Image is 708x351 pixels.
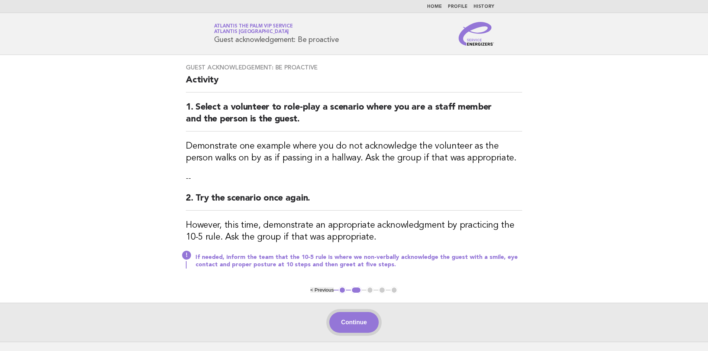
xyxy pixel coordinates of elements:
[448,4,468,9] a: Profile
[186,74,522,92] h2: Activity
[351,286,362,294] button: 2
[186,140,522,164] h3: Demonstrate one example where you do not acknowledge the volunteer as the person walks on by as i...
[329,312,379,333] button: Continue
[186,173,522,183] p: --
[427,4,442,9] a: Home
[186,220,522,243] h3: However, this time, demonstrate an appropriate acknowledgment by practicing the 10-5 rule. Ask th...
[214,24,293,34] a: Atlantis The Palm VIP ServiceAtlantis [GEOGRAPHIC_DATA]
[310,287,334,293] button: < Previous
[186,192,522,211] h2: 2. Try the scenario once again.
[339,286,346,294] button: 1
[186,64,522,71] h3: Guest acknowledgement: Be proactive
[473,4,494,9] a: History
[214,24,339,43] h1: Guest acknowledgement: Be proactive
[195,254,522,269] p: If needed, inform the team that the 10-5 rule is where we non-verbally acknowledge the guest with...
[186,101,522,131] h2: 1. Select a volunteer to role-play a scenario where you are a staff member and the person is the ...
[214,30,289,35] span: Atlantis [GEOGRAPHIC_DATA]
[459,22,494,46] img: Service Energizers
